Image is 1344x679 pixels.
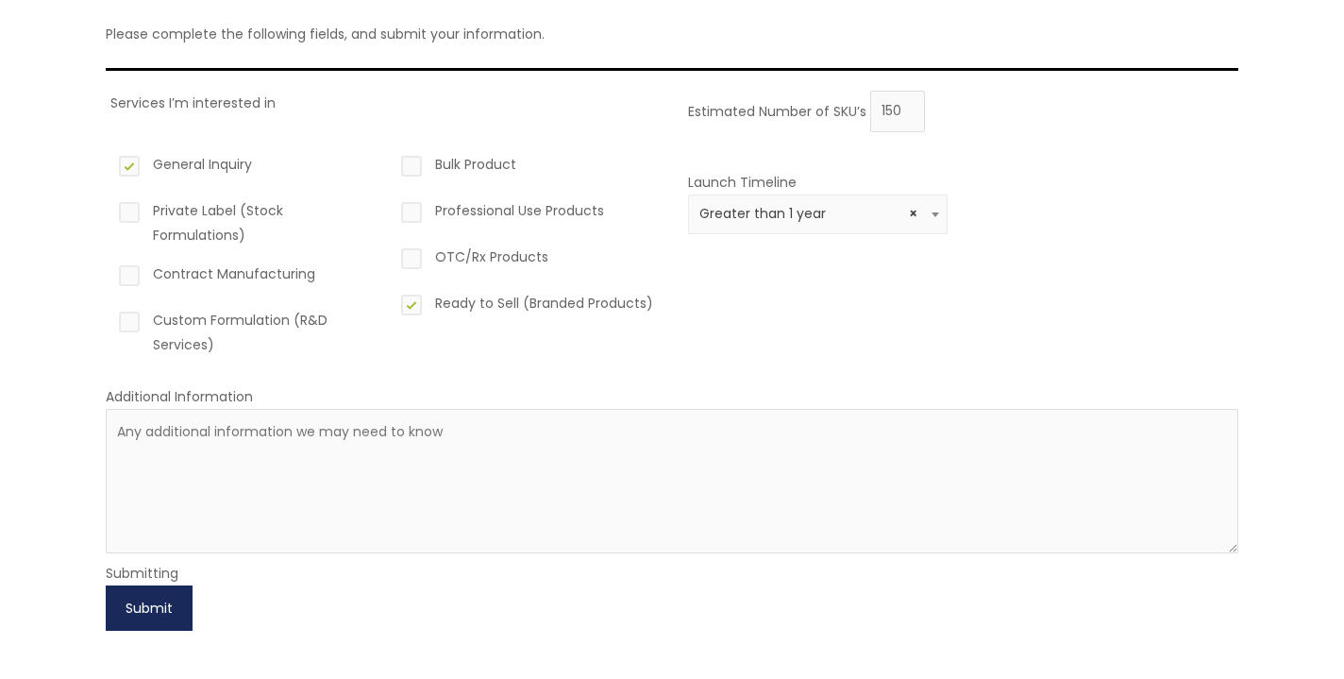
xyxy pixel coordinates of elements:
label: Additional Information [106,387,253,406]
button: Submit [106,586,193,631]
input: Please enter the estimated number of skus [870,91,925,132]
label: Launch Timeline [688,173,797,192]
label: OTC/Rx Products [397,245,657,277]
label: General Inquiry [115,152,375,184]
label: Contract Manufacturing [115,262,375,294]
p: Please complete the following fields, and submit your information. [106,22,1238,46]
label: Services I’m interested in [110,93,276,112]
span: Remove all items [909,205,917,223]
label: Professional Use Products [397,198,657,230]
span: Greater than 1 year [688,195,948,234]
label: Ready to Sell (Branded Products) [397,291,657,323]
label: Private Label (Stock Formulations) [115,198,375,247]
label: Custom Formulation (R&D Services) [115,308,375,357]
label: Bulk Product [397,152,657,184]
label: Estimated Number of SKU’s [688,101,866,120]
div: Submitting [106,561,1238,586]
span: Greater than 1 year [699,205,937,223]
